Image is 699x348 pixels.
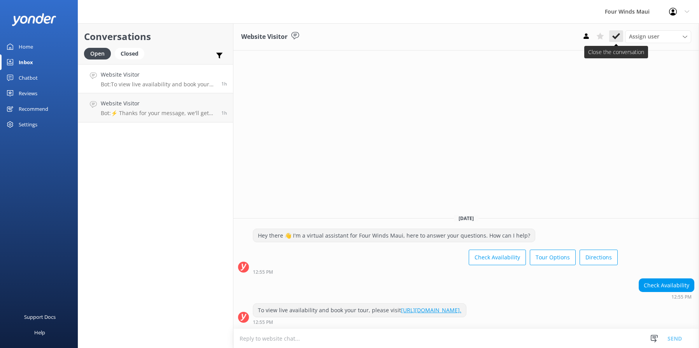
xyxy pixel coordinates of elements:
[101,70,215,79] h4: Website Visitor
[253,304,466,317] div: To view live availability and book your tour, please visit
[34,325,45,340] div: Help
[101,110,215,117] p: Bot: ⚡ Thanks for your message, we'll get back to you as soon as we can. Feel free to also call a...
[78,93,233,122] a: Website VisitorBot:⚡ Thanks for your message, we'll get back to you as soon as we can. Feel free ...
[241,32,287,42] h3: Website Visitor
[115,48,144,59] div: Closed
[19,70,38,86] div: Chatbot
[253,270,273,275] strong: 12:55 PM
[19,117,37,132] div: Settings
[221,110,227,116] span: Sep 03 2025 12:46pm (UTC -10:00) Pacific/Honolulu
[639,279,694,292] div: Check Availability
[19,54,33,70] div: Inbox
[101,81,215,88] p: Bot: To view live availability and book your tour, please visit [URL][DOMAIN_NAME].
[469,250,526,265] button: Check Availability
[84,48,111,59] div: Open
[253,269,618,275] div: Sep 03 2025 12:55pm (UTC -10:00) Pacific/Honolulu
[19,86,37,101] div: Reviews
[580,250,618,265] button: Directions
[12,13,56,26] img: yonder-white-logo.png
[401,306,461,314] a: [URL][DOMAIN_NAME].
[19,101,48,117] div: Recommend
[101,99,215,108] h4: Website Visitor
[253,320,273,325] strong: 12:55 PM
[221,80,227,87] span: Sep 03 2025 12:55pm (UTC -10:00) Pacific/Honolulu
[84,29,227,44] h2: Conversations
[78,64,233,93] a: Website VisitorBot:To view live availability and book your tour, please visit [URL][DOMAIN_NAME].1h
[530,250,576,265] button: Tour Options
[629,32,659,41] span: Assign user
[625,30,691,43] div: Assign User
[24,309,56,325] div: Support Docs
[19,39,33,54] div: Home
[454,215,478,222] span: [DATE]
[253,319,466,325] div: Sep 03 2025 12:55pm (UTC -10:00) Pacific/Honolulu
[639,294,694,299] div: Sep 03 2025 12:55pm (UTC -10:00) Pacific/Honolulu
[84,49,115,58] a: Open
[253,229,535,242] div: Hey there 👋 I'm a virtual assistant for Four Winds Maui, here to answer your questions. How can I...
[115,49,148,58] a: Closed
[671,295,692,299] strong: 12:55 PM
